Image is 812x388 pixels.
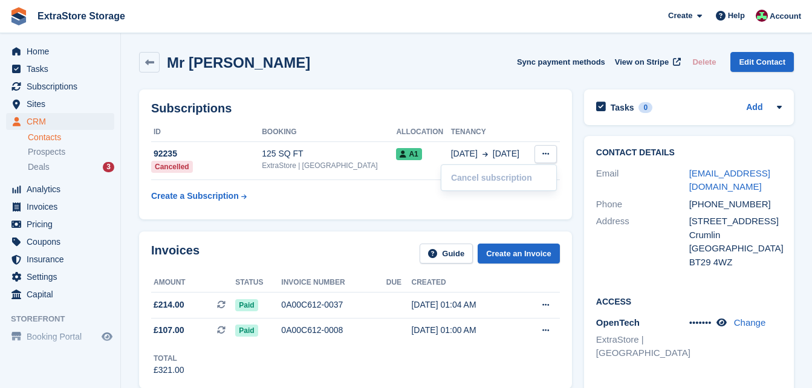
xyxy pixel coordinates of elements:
[6,95,114,112] a: menu
[478,244,560,264] a: Create an Invoice
[689,242,782,256] div: [GEOGRAPHIC_DATA]
[689,198,782,212] div: [PHONE_NUMBER]
[27,216,99,233] span: Pricing
[411,299,518,311] div: [DATE] 01:04 AM
[730,52,794,72] a: Edit Contact
[151,244,200,264] h2: Invoices
[33,6,130,26] a: ExtraStore Storage
[151,102,560,115] h2: Subscriptions
[27,328,99,345] span: Booking Portal
[728,10,745,22] span: Help
[756,10,768,22] img: Chelsea Parker
[27,78,99,95] span: Subscriptions
[611,102,634,113] h2: Tasks
[770,10,801,22] span: Account
[596,317,640,328] span: OpenTech
[517,52,605,72] button: Sync payment methods
[689,215,782,228] div: [STREET_ADDRESS]
[6,113,114,130] a: menu
[420,244,473,264] a: Guide
[6,78,114,95] a: menu
[27,198,99,215] span: Invoices
[27,268,99,285] span: Settings
[281,299,386,311] div: 0A00C612-0037
[396,123,450,142] th: Allocation
[6,181,114,198] a: menu
[451,147,478,160] span: [DATE]
[689,168,770,192] a: [EMAIL_ADDRESS][DOMAIN_NAME]
[151,190,239,202] div: Create a Subscription
[154,299,184,311] span: £214.00
[27,286,99,303] span: Capital
[687,52,721,72] button: Delete
[103,162,114,172] div: 3
[100,329,114,344] a: Preview store
[28,132,114,143] a: Contacts
[235,273,281,293] th: Status
[154,324,184,337] span: £107.00
[262,160,396,171] div: ExtraStore | [GEOGRAPHIC_DATA]
[235,299,258,311] span: Paid
[235,325,258,337] span: Paid
[6,268,114,285] a: menu
[151,185,247,207] a: Create a Subscription
[6,286,114,303] a: menu
[615,56,669,68] span: View on Stripe
[411,273,518,293] th: Created
[154,353,184,364] div: Total
[27,95,99,112] span: Sites
[6,60,114,77] a: menu
[281,324,386,337] div: 0A00C612-0008
[28,146,65,158] span: Prospects
[493,147,519,160] span: [DATE]
[27,43,99,60] span: Home
[27,233,99,250] span: Coupons
[596,198,689,212] div: Phone
[6,198,114,215] a: menu
[27,60,99,77] span: Tasks
[668,10,692,22] span: Create
[396,148,421,160] span: A1
[28,146,114,158] a: Prospects
[610,52,683,72] a: View on Stripe
[596,148,782,158] h2: Contact Details
[689,317,712,328] span: •••••••
[596,295,782,307] h2: Access
[151,273,235,293] th: Amount
[281,273,386,293] th: Invoice number
[151,147,262,160] div: 92235
[262,123,396,142] th: Booking
[6,216,114,233] a: menu
[167,54,310,71] h2: Mr [PERSON_NAME]
[6,43,114,60] a: menu
[262,147,396,160] div: 125 SQ FT
[689,256,782,270] div: BT29 4WZ
[411,324,518,337] div: [DATE] 01:00 AM
[734,317,766,328] a: Change
[151,123,262,142] th: ID
[28,161,114,173] a: Deals 3
[154,364,184,377] div: £321.00
[596,167,689,194] div: Email
[28,161,50,173] span: Deals
[638,102,652,113] div: 0
[6,233,114,250] a: menu
[6,328,114,345] a: menu
[6,251,114,268] a: menu
[27,113,99,130] span: CRM
[27,251,99,268] span: Insurance
[596,333,689,360] li: ExtraStore | [GEOGRAPHIC_DATA]
[451,123,530,142] th: Tenancy
[27,181,99,198] span: Analytics
[151,161,193,173] div: Cancelled
[10,7,28,25] img: stora-icon-8386f47178a22dfd0bd8f6a31ec36ba5ce8667c1dd55bd0f319d3a0aa187defe.svg
[386,273,412,293] th: Due
[689,228,782,242] div: Crumlin
[596,215,689,269] div: Address
[11,313,120,325] span: Storefront
[746,101,762,115] a: Add
[446,170,551,186] p: Cancel subscription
